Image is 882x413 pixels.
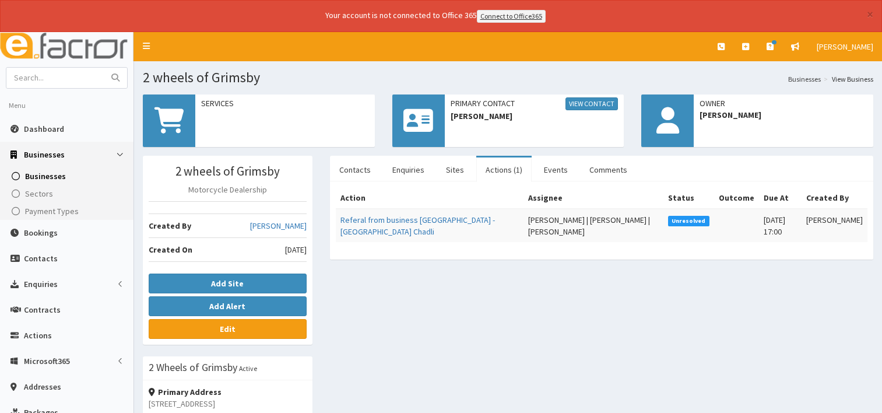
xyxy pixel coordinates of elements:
th: Status [663,187,714,209]
p: Motorcycle Dealership [149,184,307,195]
a: Contacts [330,157,380,182]
a: [PERSON_NAME] [808,32,882,61]
span: Owner [700,97,867,109]
p: [STREET_ADDRESS] [149,398,307,409]
span: [PERSON_NAME] [817,41,873,52]
b: Add Alert [209,301,245,311]
span: Businesses [24,149,65,160]
span: Sectors [25,188,53,199]
a: Sectors [3,185,133,202]
a: Enquiries [383,157,434,182]
span: Enquiries [24,279,58,289]
td: [PERSON_NAME] [802,209,867,242]
span: Bookings [24,228,58,238]
span: Businesses [25,171,66,181]
small: Active [239,364,257,373]
th: Outcome [714,187,759,209]
span: Payment Types [25,206,79,216]
input: Search... [6,68,104,88]
a: View Contact [565,97,618,110]
span: [PERSON_NAME] [700,109,867,121]
a: Actions (1) [476,157,532,182]
th: Assignee [523,187,663,209]
span: Actions [24,330,52,341]
td: [PERSON_NAME] | [PERSON_NAME] | [PERSON_NAME] [523,209,663,242]
th: Action [336,187,523,209]
td: [DATE] 17:00 [759,209,802,242]
span: Primary Contact [451,97,619,110]
a: Referal from business [GEOGRAPHIC_DATA] - [GEOGRAPHIC_DATA] Chadli [340,215,495,237]
a: Sites [437,157,473,182]
span: Unresolved [668,216,709,226]
h3: 2 Wheels of Grimsby [149,362,237,373]
b: Add Site [211,278,244,289]
span: Microsoft365 [24,356,70,366]
b: Edit [220,324,236,334]
h1: 2 wheels of Grimsby [143,70,873,85]
span: Services [201,97,369,109]
th: Created By [802,187,867,209]
b: Created By [149,220,191,231]
a: Comments [580,157,637,182]
a: Payment Types [3,202,133,220]
strong: Primary Address [149,387,222,397]
a: Events [535,157,577,182]
button: × [867,8,873,20]
span: Contracts [24,304,61,315]
span: Addresses [24,381,61,392]
a: Businesses [3,167,133,185]
span: [DATE] [285,244,307,256]
a: Connect to Office365 [477,10,546,23]
div: Your account is not connected to Office 365 [94,9,776,23]
span: Contacts [24,253,58,264]
span: [PERSON_NAME] [451,110,619,122]
button: Add Alert [149,296,307,316]
b: Created On [149,244,192,255]
h3: 2 wheels of Grimsby [149,164,307,178]
span: Dashboard [24,124,64,134]
a: [PERSON_NAME] [250,220,307,232]
a: Edit [149,319,307,339]
a: Businesses [788,74,821,84]
li: View Business [821,74,873,84]
th: Due At [759,187,802,209]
